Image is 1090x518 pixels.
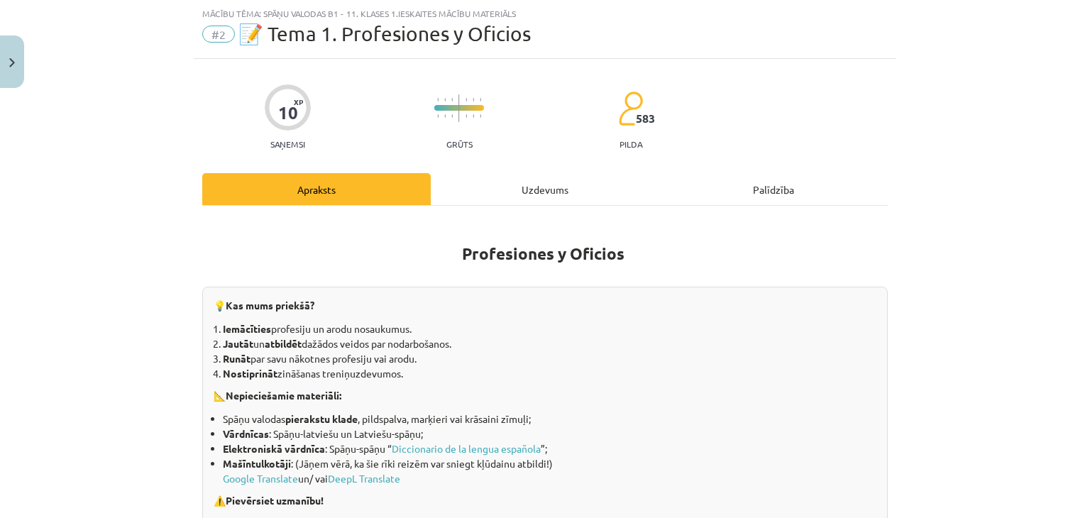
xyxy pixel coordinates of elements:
[473,114,474,118] img: icon-short-line-57e1e144782c952c97e751825c79c345078a6d821885a25fce030b3d8c18986b.svg
[278,103,298,123] div: 10
[444,114,446,118] img: icon-short-line-57e1e144782c952c97e751825c79c345078a6d821885a25fce030b3d8c18986b.svg
[223,426,876,441] li: : Spāņu-latviešu un Latviešu-spāņu;
[446,139,473,149] p: Grūts
[223,427,269,440] b: Vārdnīcas
[636,112,655,125] span: 583
[431,173,659,205] div: Uzdevums
[462,243,624,264] b: Profesiones y Oficios
[223,366,876,381] li: zināšanas treniņuzdevumos.
[223,441,876,456] li: : Spāņu-spāņu “ ”;
[226,389,341,402] strong: Nepieciešamie materiāli:
[202,26,235,43] span: #2
[223,336,876,351] li: un dažādos veidos par nodarbošanos.
[223,337,253,350] b: Jautāt
[223,456,876,486] li: : (Jāņem vērā, ka šie rīki reizēm var sniegt kļūdainu atbildi!) un/ vai
[223,442,325,455] b: Elektroniskā vārdnīca
[214,388,876,403] p: 📐
[223,457,291,470] b: Mašīntulkotāji
[620,139,642,149] p: pilda
[473,98,474,101] img: icon-short-line-57e1e144782c952c97e751825c79c345078a6d821885a25fce030b3d8c18986b.svg
[466,98,467,101] img: icon-short-line-57e1e144782c952c97e751825c79c345078a6d821885a25fce030b3d8c18986b.svg
[294,98,303,106] span: XP
[480,114,481,118] img: icon-short-line-57e1e144782c952c97e751825c79c345078a6d821885a25fce030b3d8c18986b.svg
[659,173,888,205] div: Palīdzība
[238,22,531,45] span: 📝 Tema 1. Profesiones y Oficios
[202,9,888,18] div: Mācību tēma: Spāņu valodas b1 - 11. klases 1.ieskaites mācību materiāls
[437,98,439,101] img: icon-short-line-57e1e144782c952c97e751825c79c345078a6d821885a25fce030b3d8c18986b.svg
[202,173,431,205] div: Apraksts
[392,442,541,455] a: Diccionario de la lengua española
[214,493,876,508] p: ⚠️
[285,412,358,425] b: pierakstu klade
[223,472,298,485] a: Google Translate
[451,114,453,118] img: icon-short-line-57e1e144782c952c97e751825c79c345078a6d821885a25fce030b3d8c18986b.svg
[265,139,311,149] p: Saņemsi
[444,98,446,101] img: icon-short-line-57e1e144782c952c97e751825c79c345078a6d821885a25fce030b3d8c18986b.svg
[265,337,302,350] b: atbildēt
[458,94,460,122] img: icon-long-line-d9ea69661e0d244f92f715978eff75569469978d946b2353a9bb055b3ed8787d.svg
[223,412,876,426] li: Spāņu valodas , pildspalva, marķieri vai krāsaini zīmuļi;
[226,494,324,507] strong: Pievērsiet uzmanību!
[437,114,439,118] img: icon-short-line-57e1e144782c952c97e751825c79c345078a6d821885a25fce030b3d8c18986b.svg
[214,298,876,313] p: 💡
[223,367,277,380] b: Nostiprināt
[480,98,481,101] img: icon-short-line-57e1e144782c952c97e751825c79c345078a6d821885a25fce030b3d8c18986b.svg
[618,91,643,126] img: students-c634bb4e5e11cddfef0936a35e636f08e4e9abd3cc4e673bd6f9a4125e45ecb1.svg
[223,322,271,335] b: Iemācīties
[226,299,314,312] strong: Kas mums priekšā?
[328,472,400,485] a: DeepL Translate
[223,351,876,366] li: par savu nākotnes profesiju vai arodu.
[451,98,453,101] img: icon-short-line-57e1e144782c952c97e751825c79c345078a6d821885a25fce030b3d8c18986b.svg
[9,58,15,67] img: icon-close-lesson-0947bae3869378f0d4975bcd49f059093ad1ed9edebbc8119c70593378902aed.svg
[223,321,876,336] li: profesiju un arodu nosaukumus.
[466,114,467,118] img: icon-short-line-57e1e144782c952c97e751825c79c345078a6d821885a25fce030b3d8c18986b.svg
[223,352,251,365] b: Runāt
